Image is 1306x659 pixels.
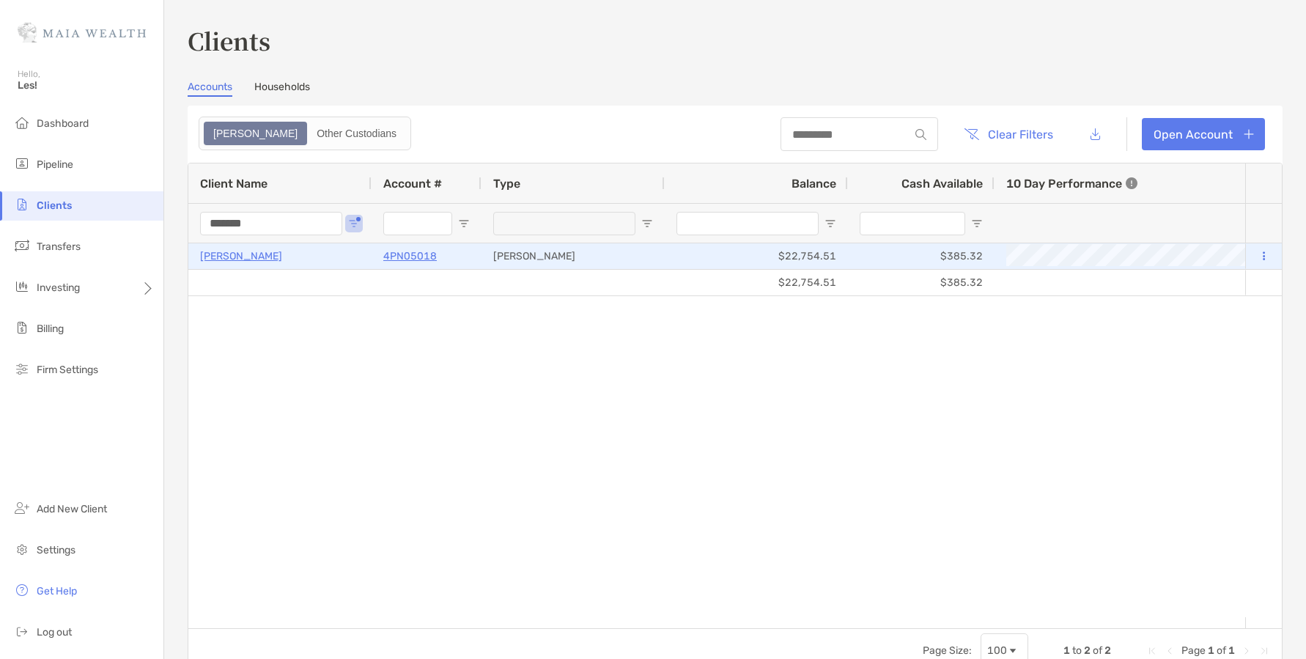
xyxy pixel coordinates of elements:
input: Balance Filter Input [676,212,819,235]
img: transfers icon [13,237,31,254]
div: 100 [987,644,1007,657]
input: Account # Filter Input [383,212,452,235]
div: Page Size: [923,644,972,657]
h3: Clients [188,23,1283,57]
span: Clients [37,199,72,212]
button: Open Filter Menu [458,218,470,229]
img: billing icon [13,319,31,336]
div: segmented control [199,117,411,150]
span: Billing [37,323,64,335]
span: 2 [1084,644,1091,657]
span: Pipeline [37,158,73,171]
span: Transfers [37,240,81,253]
button: Open Filter Menu [824,218,836,229]
img: investing icon [13,278,31,295]
span: Account # [383,177,442,191]
span: 1 [1208,644,1214,657]
span: Add New Client [37,503,107,515]
span: Firm Settings [37,364,98,376]
span: Les! [18,79,155,92]
span: Client Name [200,177,268,191]
a: Open Account [1142,118,1265,150]
div: Next Page [1241,645,1252,657]
span: 2 [1104,644,1111,657]
img: clients icon [13,196,31,213]
img: firm-settings icon [13,360,31,378]
div: [PERSON_NAME] [482,243,665,269]
span: Cash Available [901,177,983,191]
button: Open Filter Menu [971,218,983,229]
div: Zoe [205,123,306,144]
img: settings icon [13,540,31,558]
span: Page [1181,644,1206,657]
div: $385.32 [848,270,995,295]
div: Last Page [1258,645,1270,657]
button: Clear Filters [953,118,1064,150]
span: Investing [37,281,80,294]
img: pipeline icon [13,155,31,172]
img: Zoe Logo [18,6,146,59]
div: 10 Day Performance [1006,163,1137,203]
span: of [1217,644,1226,657]
img: add_new_client icon [13,499,31,517]
span: Balance [792,177,836,191]
img: get-help icon [13,581,31,599]
div: $22,754.51 [665,243,848,269]
span: to [1072,644,1082,657]
img: logout icon [13,622,31,640]
span: Log out [37,626,72,638]
span: Get Help [37,585,77,597]
a: 4PN05018 [383,247,437,265]
div: First Page [1146,645,1158,657]
button: Open Filter Menu [641,218,653,229]
span: 1 [1228,644,1235,657]
a: Households [254,81,310,97]
input: Cash Available Filter Input [860,212,965,235]
button: Open Filter Menu [348,218,360,229]
span: of [1093,644,1102,657]
a: [PERSON_NAME] [200,247,282,265]
a: Accounts [188,81,232,97]
img: input icon [915,129,926,140]
img: dashboard icon [13,114,31,131]
span: Dashboard [37,117,89,130]
span: Settings [37,544,75,556]
span: 1 [1063,644,1070,657]
input: Client Name Filter Input [200,212,342,235]
div: $22,754.51 [665,270,848,295]
span: Type [493,177,520,191]
div: Previous Page [1164,645,1176,657]
div: $385.32 [848,243,995,269]
div: Other Custodians [309,123,405,144]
